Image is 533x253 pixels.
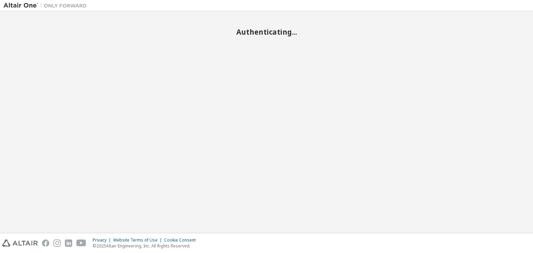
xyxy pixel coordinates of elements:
[93,237,113,243] div: Privacy
[93,243,200,249] p: © 2025 Altair Engineering, Inc. All Rights Reserved.
[65,239,72,247] img: linkedin.svg
[3,2,90,9] img: Altair One
[2,239,38,247] img: altair_logo.svg
[42,239,49,247] img: facebook.svg
[164,237,200,243] div: Cookie Consent
[76,239,86,247] img: youtube.svg
[3,27,530,36] h2: Authenticating...
[53,239,61,247] img: instagram.svg
[113,237,164,243] div: Website Terms of Use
